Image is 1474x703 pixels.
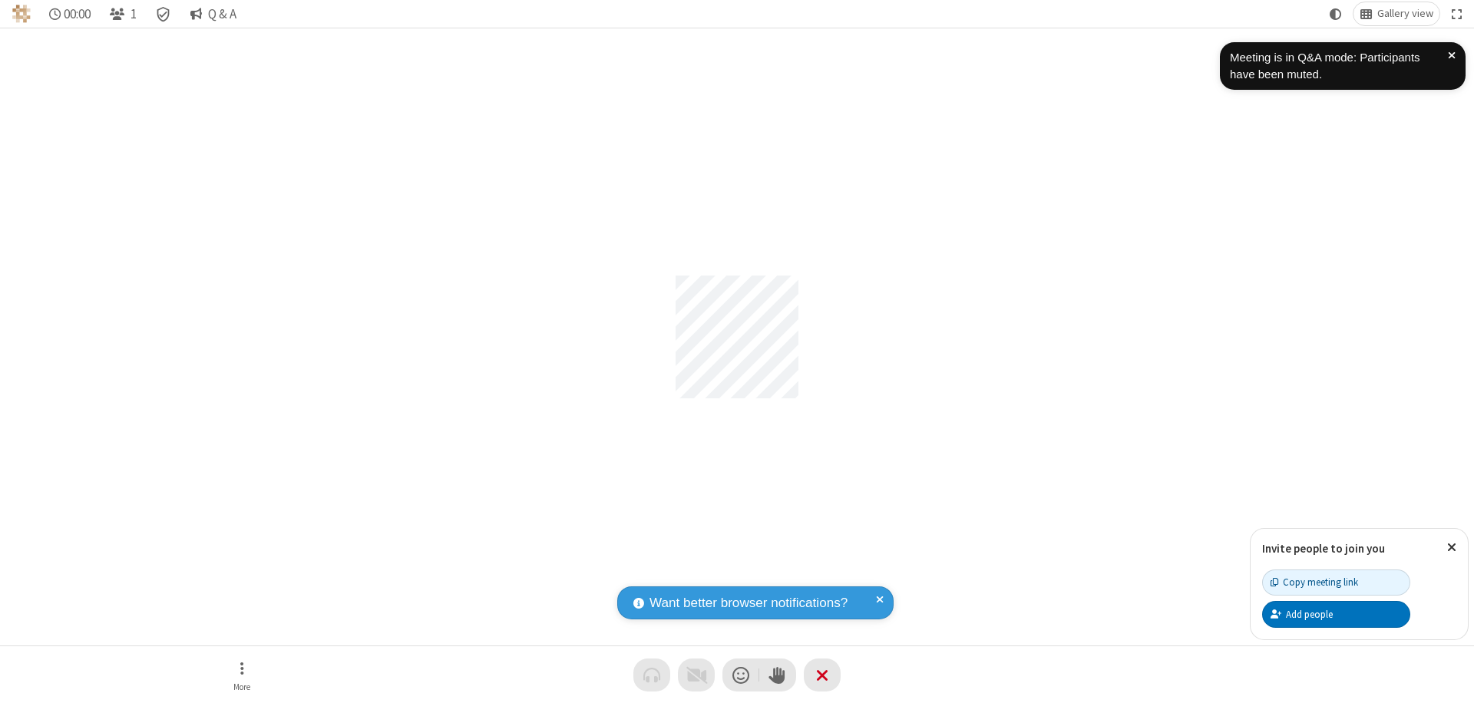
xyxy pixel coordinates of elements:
[1446,2,1469,25] button: Fullscreen
[233,682,250,691] span: More
[1262,541,1385,556] label: Invite people to join you
[1230,49,1448,84] div: Meeting is in Q&A mode: Participants have been muted.
[1271,575,1358,589] div: Copy meeting link
[12,5,31,23] img: QA Selenium DO NOT DELETE OR CHANGE
[1262,601,1410,627] button: Add people
[64,7,91,21] span: 00:00
[183,2,243,25] button: Q & A
[131,7,137,21] span: 1
[804,658,841,691] button: End or leave meeting
[1436,529,1468,566] button: Close popover
[1377,8,1433,20] span: Gallery view
[1353,2,1439,25] button: Change layout
[633,658,670,691] button: Audio problem - check your Internet connection or call by phone
[759,658,796,691] button: Raise hand
[649,593,848,613] span: Want better browser notifications?
[103,2,143,25] button: Open participant list
[208,7,236,21] span: Q & A
[1262,569,1410,596] button: Copy meeting link
[678,658,715,691] button: Video
[1324,2,1348,25] button: Using system theme
[722,658,759,691] button: Send a reaction
[149,2,178,25] div: Meeting details Encryption enabled
[219,653,265,697] button: Open menu
[43,2,97,25] div: Timer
